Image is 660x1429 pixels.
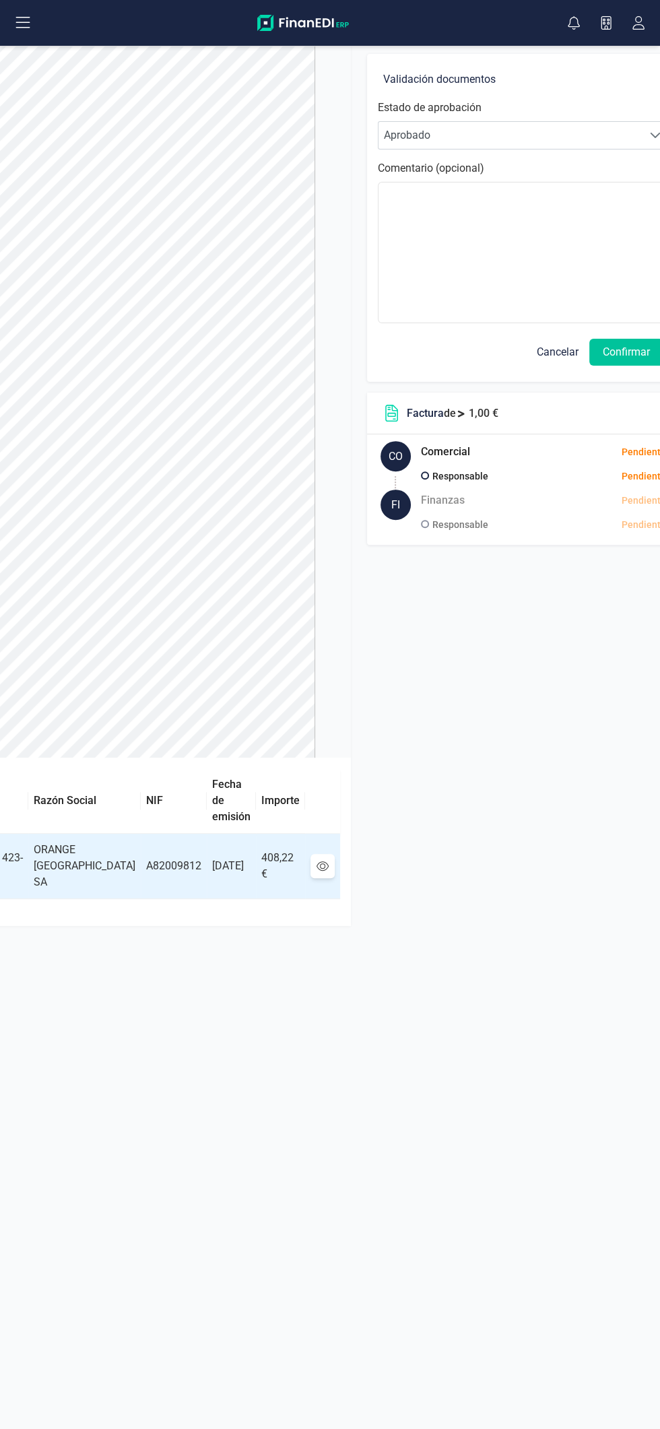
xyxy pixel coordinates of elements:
th: Importe [256,768,305,834]
label: Comentario (opcional) [378,160,484,176]
th: Razón Social [28,768,141,834]
span: Aprobado [378,122,642,149]
td: [DATE] [207,834,256,899]
td: 408,22 € [256,834,305,899]
p: de 1,00 € [407,405,498,422]
p: Responsable [432,517,488,533]
span: Factura [407,407,444,420]
td: A82009812 [141,834,207,899]
th: NIF [141,768,207,834]
h5: Comercial [421,441,470,463]
img: Logo Finanedi [257,15,349,31]
p: Responsable [432,468,488,484]
div: FI [381,490,411,520]
th: Fecha de emisión [207,768,256,834]
span: Cancelar [537,344,579,360]
label: Estado de aprobación [378,100,482,116]
div: CO [381,441,411,471]
h5: Finanzas [421,490,465,511]
td: ORANGE [GEOGRAPHIC_DATA] SA [28,834,141,899]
